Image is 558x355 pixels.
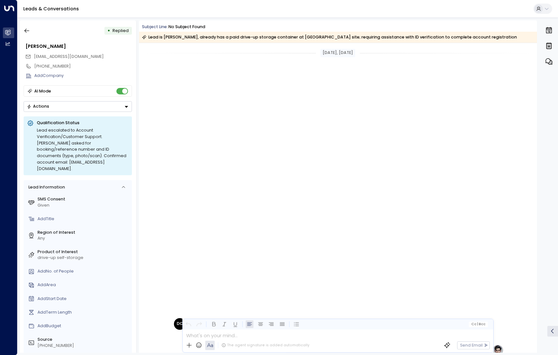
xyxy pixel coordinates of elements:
span: Cc Bcc [471,322,486,326]
div: Button group with a nested menu [24,101,132,112]
div: Lead is [PERSON_NAME], already has a paid drive-up storage container at [GEOGRAPHIC_DATA] site; r... [142,34,517,40]
button: Cc|Bcc [469,321,488,327]
div: AddArea [38,282,130,288]
div: The agent signature is added automatically [221,343,309,348]
label: SMS Consent [38,196,130,202]
div: Actions [27,104,49,109]
span: | [477,322,478,326]
span: [EMAIL_ADDRESS][DOMAIN_NAME] [34,54,104,59]
div: [PHONE_NUMBER] [34,63,132,70]
div: Lead Information [26,184,65,190]
div: AddStart Date [38,296,130,302]
div: DC [174,318,186,330]
div: AddTerm Length [38,309,130,316]
button: Actions [24,101,132,112]
span: Replied [113,28,129,33]
label: Region of Interest [38,230,130,236]
div: Any [38,235,130,242]
span: [PERSON_NAME] [188,318,222,325]
label: Product of Interest [38,249,130,255]
button: Redo [195,320,203,328]
span: • [244,318,246,325]
label: Source [38,337,130,343]
div: AddNo. of People [38,268,130,274]
div: AddTitle [38,216,130,222]
div: • [107,26,110,36]
div: AddCompany [34,73,132,79]
div: AI Mode [34,88,51,94]
div: Given [38,202,130,209]
div: [DATE], [DATE] [320,49,355,57]
div: drive-up self-storage [38,255,130,261]
span: 12:07 PM [226,318,243,325]
span: Call [254,318,262,325]
span: Dave62SAM@yahoo.co.uk [34,54,104,60]
span: Subject Line: [142,24,168,29]
p: Qualification Status [37,120,128,126]
span: • [223,318,225,325]
a: Leads & Conversations [23,5,79,12]
div: [PERSON_NAME] [26,43,132,50]
div: No subject found [168,24,205,30]
div: [PHONE_NUMBER] [38,343,130,349]
div: AddBudget [38,323,130,329]
button: Undo [184,320,192,328]
div: Lead escalated to Account Verification/Customer Support. [PERSON_NAME] asked for booking/referenc... [37,127,128,172]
